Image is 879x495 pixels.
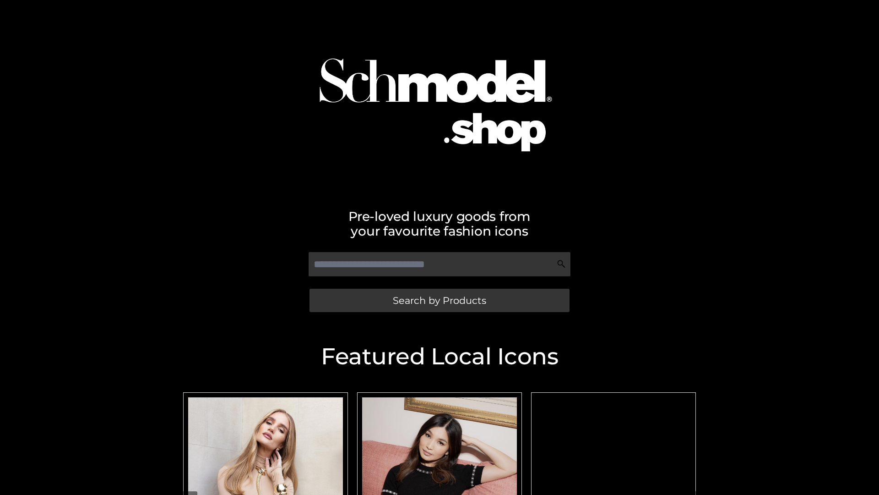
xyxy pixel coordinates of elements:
[179,209,700,238] h2: Pre-loved luxury goods from your favourite fashion icons
[309,289,570,312] a: Search by Products
[179,345,700,368] h2: Featured Local Icons​
[393,296,486,305] span: Search by Products
[557,259,566,269] img: Search Icon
